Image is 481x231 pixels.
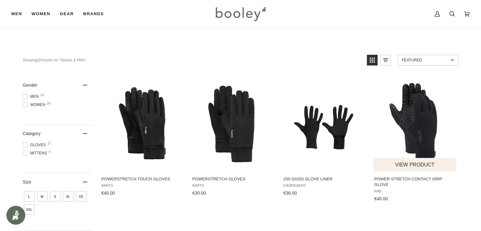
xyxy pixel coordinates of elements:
[48,150,50,153] span: 3
[60,11,74,17] span: Gear
[23,179,31,184] span: Size
[37,58,41,62] b: 20
[76,191,86,202] span: Size: XS
[102,176,183,182] span: Powerstretch Touch Gloves
[192,184,274,188] span: Barts
[192,190,206,196] span: €30.00
[191,82,275,166] img: Barts Powerstretch Gloves Black - Booley Galway
[101,77,184,198] a: Powerstretch Touch Gloves
[192,176,274,182] span: Powerstretch Gloves
[23,142,48,148] span: Gloves
[6,206,25,225] iframe: Button to open loyalty program pop-up
[102,184,183,188] span: Barts
[23,150,49,156] span: Mittens
[23,94,41,99] span: Men
[101,82,184,166] img: Barts Powerstretch Touch Gloves Black - Booley Galway
[282,82,366,166] img: Icebreaker 200 Oasis Glove Liner Black - Booley Galway
[191,77,275,198] a: Powerstretch Gloves
[367,55,378,66] a: View grid mode
[374,196,388,201] span: €40.00
[83,11,104,17] span: Brands
[283,190,297,196] span: €36.00
[213,5,268,23] img: Booley
[373,77,457,204] a: Power Stretch Contact Grip Glove
[50,191,60,202] span: Size: S
[398,55,459,66] a: Sort options
[283,176,365,182] span: 200 Oasis Glove Liner
[23,102,47,108] span: Women
[47,142,51,145] span: 17
[23,131,41,136] span: Category
[374,176,456,188] span: Power Stretch Contact Grip Glove
[23,83,38,88] span: Gender
[32,11,50,17] span: Women
[37,191,47,202] span: Size: M
[24,191,34,202] span: Size: L
[23,55,362,66] div: Showing results for "Gloves & Mitts"
[63,191,73,202] span: Size: XL
[47,102,50,105] span: 20
[402,58,448,62] span: Featured
[374,189,456,193] span: Rab
[24,204,34,215] span: Size: XXL
[283,184,365,188] span: Icebreaker
[282,77,366,198] a: 200 Oasis Glove Liner
[380,55,391,66] a: View list mode
[40,94,44,97] span: 19
[373,82,457,166] img: Rab Power Stretch Contact Grip Glove Black - Booley Galway
[102,190,115,196] span: €40.00
[373,158,456,172] button: View product
[11,11,22,17] span: Men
